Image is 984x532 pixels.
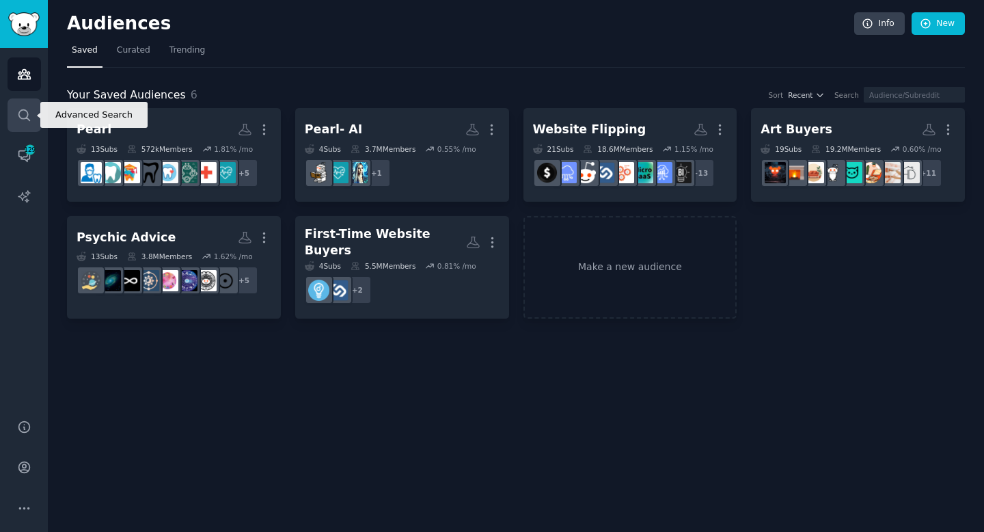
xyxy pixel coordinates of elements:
img: wallart [765,162,786,183]
img: DentalSchool [119,162,140,183]
div: 4 Sub s [305,144,341,154]
div: 19.2M Members [811,144,881,154]
img: beginnerastrology [157,270,178,291]
button: Recent [788,90,825,100]
img: sidehustle [536,162,558,183]
div: 0.60 % /mo [903,144,942,154]
a: Trending [165,40,210,68]
img: CozyPlaces [860,162,881,183]
a: Make a new audience [523,216,737,319]
img: automation [346,162,368,183]
img: interiordecorating [803,162,824,183]
div: 13 Sub s [77,144,118,154]
img: Flippa [594,162,615,183]
img: DreamInterpretation [215,270,236,291]
input: Audience/Subreddit [864,87,965,103]
img: MachineLearning [308,162,329,183]
a: Pearl13Subs572kMembers1.81% /mo+5HealthTechhealthcareMedicalDevicesTeethcareDentalAssistantDental... [67,108,281,202]
span: 6 [191,88,197,101]
img: SaaS [556,162,577,183]
img: DentalHygiene [100,162,121,183]
div: 4 Sub s [305,261,341,271]
div: Art Buyers [761,121,832,138]
img: MedicalDevices [176,162,197,183]
a: First-Time Website Buyers4Subs5.5MMembers0.81% /mo+2FlippaEntrepreneur [295,216,509,319]
a: Pearl- AI4Subs3.7MMembers0.55% /mo+1automationHealthTechMachineLearning [295,108,509,202]
img: Business_Ideas [670,162,692,183]
div: 3.7M Members [351,144,415,154]
img: Entrepreneur [308,280,329,301]
div: + 5 [230,266,258,295]
span: Curated [117,44,150,57]
span: Trending [169,44,205,57]
a: Art Buyers19Subs19.2MMembers0.60% /mo+11homedesignInteriorDesignHacksCozyPlacesfemalelivingspaceB... [751,108,965,202]
img: Teethcare [157,162,178,183]
img: InteriorDesignHacks [879,162,901,183]
img: homedesign [899,162,920,183]
div: 0.81 % /mo [437,261,476,271]
div: 21 Sub s [533,144,574,154]
img: astrologyreadings [176,270,197,291]
img: Flippa [327,280,348,301]
div: + 11 [914,159,942,187]
div: 0.55 % /mo [437,144,476,154]
img: HealthTech [215,162,236,183]
img: healthcare [195,162,217,183]
a: Curated [112,40,155,68]
img: tarot [119,270,140,291]
div: First-Time Website Buyers [305,226,466,259]
div: 19 Sub s [761,144,802,154]
span: Saved [72,44,98,57]
a: Website Flipping21Subs18.6MMembers1.15% /mo+13Business_IdeasSaaSSalesmicrosaasGrowthHackingFlippa... [523,108,737,202]
img: horoscopes [195,270,217,291]
div: 1.81 % /mo [214,144,253,154]
img: GummySearch logo [8,12,40,36]
div: 18.6M Members [583,144,653,154]
div: + 5 [230,159,258,187]
div: Search [834,90,859,100]
div: + 13 [686,159,715,187]
a: Info [854,12,905,36]
div: 1.62 % /mo [214,252,253,261]
img: sales [575,162,596,183]
h2: Audiences [67,13,854,35]
a: Saved [67,40,102,68]
div: 572k Members [127,144,193,154]
img: HealthTech [327,162,348,183]
img: astrology [81,270,102,291]
div: 13 Sub s [77,252,118,261]
div: Psychic Advice [77,229,176,246]
img: GrowthHacking [613,162,634,183]
a: 129 [8,139,41,172]
div: 5.5M Members [351,261,415,271]
img: microsaas [632,162,653,183]
div: + 2 [343,276,372,304]
span: Your Saved Audiences [67,87,186,104]
span: 129 [24,145,36,155]
a: Psychic Advice13Subs3.8MMembers1.62% /mo+5DreamInterpretationhoroscopesastrologyreadingsbeginnera... [67,216,281,319]
span: Recent [788,90,812,100]
img: DentalAssistant [138,162,159,183]
div: + 1 [362,159,391,187]
a: New [912,12,965,36]
div: 1.15 % /mo [674,144,713,154]
img: SaaSSales [651,162,672,183]
img: BuyItForLife [822,162,843,183]
div: Sort [769,90,784,100]
img: astrologymemes [100,270,121,291]
img: Zodiac [138,270,159,291]
div: Website Flipping [533,121,646,138]
img: interiordesignideas [784,162,805,183]
div: 3.8M Members [127,252,192,261]
div: Pearl [77,121,111,138]
img: femalelivingspace [841,162,862,183]
div: Pearl- AI [305,121,363,138]
img: askdentists [81,162,102,183]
